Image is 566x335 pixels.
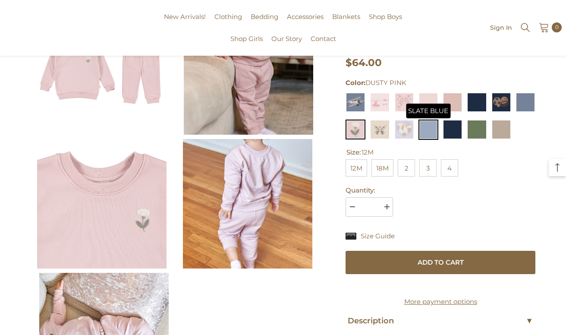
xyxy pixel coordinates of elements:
[346,313,535,328] div: Description
[419,159,437,177] span: 3
[251,13,278,21] span: Bedding
[160,12,210,34] a: New Arrivals!
[443,92,462,112] img: FRENCH TERRY SET 2.0 - LOTUS
[370,120,390,139] a: MOONLIGHT
[214,13,242,21] span: Clothing
[346,297,535,307] a: More payment options
[287,13,324,21] span: Accessories
[441,159,458,177] span: 4
[491,92,511,112] a: SPORTS
[346,92,365,112] a: AIRPLANE
[443,120,462,139] img: FRENCH TERRY SET - NAVY Swatch
[370,120,390,139] img: FRENCH TERRY SET W/ EMBROIDERY - BUTTERFLY - MOONLIGHT Swatch
[346,92,365,112] img: FRENCH TERRY SET W/ EMBROIDERY 2.0 - TROPOSPHERE - AIRPLANE
[370,92,390,112] img: FRENCH TERRY SET W/ EMBROIDERY 2.0 - DELICACY - BALLERINA
[346,251,535,274] button: Add to cart
[490,25,512,31] span: Sign In
[418,92,438,112] img: FRENCH TERRY SET 2.0 - DELICACY
[555,22,559,32] span: 0
[283,12,328,34] a: Accessories
[418,92,438,112] a: DELICACY
[332,13,360,21] span: Blankets
[369,13,402,21] span: Shop Boys
[246,12,283,34] a: Bedding
[346,78,535,88] div: DUSTY PINK
[491,92,511,112] img: FRENCH TERRY SET W/ EMBROIDERY 2.0 - NAVY - SPORTS
[418,120,438,139] a: SLATE BLUE
[491,120,511,139] a: TIMBERWOLF
[346,79,365,87] strong: Color:
[516,92,535,112] img: FRENCH TERRY SET 2.0 - TROPOSPHERE
[467,92,487,112] a: NAVY
[164,13,206,21] span: New Arrivals!
[467,120,487,139] img: FRENCH TERRY SET - BRONZE GREEN Swatch
[467,120,487,139] a: BRONZE GREEN
[346,148,374,158] legend: Size:
[490,24,512,31] a: Sign In
[394,92,414,112] img: FRENCH TERRY SET W/ EMBROIDERY 2.0 - LOTUS - BOWS
[230,35,263,43] span: Shop Girls
[516,92,535,112] a: TROPOSPHERE
[346,231,395,241] a: Size Guide
[418,120,438,139] img: FRENCH TERRY SET - SLATE BLUE Swatch
[271,35,302,43] span: Our Story
[4,25,31,31] a: Pimalu
[311,35,336,43] span: Contact
[467,92,487,112] img: FRENCH TERRY SET 2.0 - NAVY
[370,92,390,112] a: BALLERINA
[210,12,246,34] a: Clothing
[362,148,374,156] span: 12M
[328,12,365,34] a: Blankets
[365,12,406,34] a: Shop Boys
[394,120,414,139] img: FRENCH TERRY SET W/ EMBROIDERY - HEART - PURPLE HEATHER Swatch
[491,120,511,139] img: FRENCH TERRY SET - TIMBERWOLF Swatch
[394,120,414,139] a: PURPLE HEATHER
[306,34,340,56] a: Contact
[398,159,415,177] span: 2
[371,159,393,177] span: 18M
[226,34,267,56] a: Shop Girls
[520,21,531,33] summary: Search
[346,159,367,177] span: 12M
[346,57,382,69] span: $64.00
[346,120,365,139] a: DUSTY PINK
[443,92,462,112] a: LOTUS
[346,120,365,139] img: FRENCH TERRY SET W/ EMBROIDERY - FLOWER - DUSTY PINK Swatch
[394,92,414,112] a: BOWS
[443,120,462,139] a: NAVY
[346,185,535,196] label: Quantity:
[361,231,395,241] span: Size Guide
[267,34,306,56] a: Our Story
